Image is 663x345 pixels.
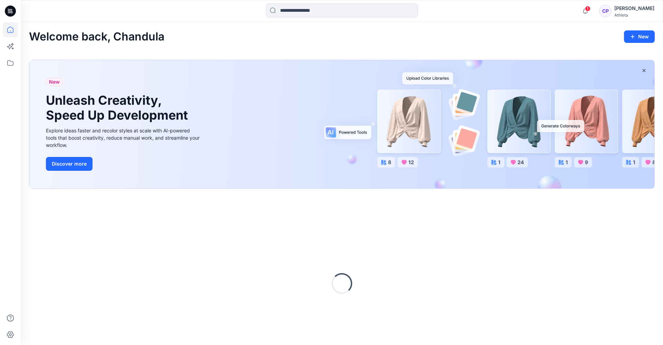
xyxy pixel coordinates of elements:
h2: Welcome back, Chandula [29,30,164,43]
span: 1 [585,6,590,11]
span: New [49,78,60,86]
div: [PERSON_NAME] [614,4,654,12]
button: Discover more [46,157,93,171]
div: Athleta [614,12,654,18]
div: Explore ideas faster and recolor styles at scale with AI-powered tools that boost creativity, red... [46,127,201,149]
div: CP [599,5,612,17]
a: Discover more [46,157,201,171]
button: New [624,30,655,43]
h1: Unleash Creativity, Speed Up Development [46,93,191,123]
